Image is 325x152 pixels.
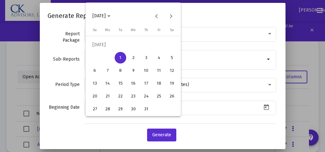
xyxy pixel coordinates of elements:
div: 17 [140,78,152,89]
div: 24 [140,90,152,102]
div: 1 [115,52,126,63]
div: 5 [166,52,178,63]
div: 10 [140,65,152,76]
button: 2025-07-06 [88,64,101,77]
button: 2025-07-16 [127,77,140,90]
button: Previous month [150,10,163,22]
button: 2025-07-17 [140,77,153,90]
div: 16 [127,78,139,89]
button: 2025-07-12 [165,64,178,77]
button: 2025-07-30 [127,103,140,115]
button: 2025-07-05 [165,51,178,64]
div: 9 [127,65,139,76]
div: 18 [153,78,165,89]
span: Sa [170,28,174,32]
div: 14 [102,78,113,89]
div: 26 [166,90,178,102]
div: 28 [102,103,113,115]
button: 2025-07-11 [153,64,165,77]
button: Choose month and year [87,10,116,22]
span: Tu [119,28,122,32]
span: We [131,28,136,32]
div: 13 [89,78,101,89]
div: 4 [153,52,165,63]
div: 6 [89,65,101,76]
button: 2025-07-21 [101,90,114,103]
div: 7 [102,65,113,76]
div: 11 [153,65,165,76]
span: Fr [158,28,161,32]
div: 23 [127,90,139,102]
span: Th [145,28,148,32]
button: 2025-07-23 [127,90,140,103]
button: 2025-07-18 [153,77,165,90]
button: 2025-07-04 [153,51,165,64]
div: 29 [115,103,126,115]
div: 2 [127,52,139,63]
button: 2025-07-24 [140,90,153,103]
td: [DATE] [88,38,178,51]
button: 2025-07-26 [165,90,178,103]
div: 15 [115,78,126,89]
button: Next month [165,10,178,22]
button: 2025-07-02 [127,51,140,64]
div: 8 [115,65,126,76]
button: 2025-07-01 [114,51,127,64]
span: Mo [105,28,110,32]
button: 2025-07-29 [114,103,127,115]
div: 25 [153,90,165,102]
button: 2025-07-08 [114,64,127,77]
button: 2025-07-28 [101,103,114,115]
div: 12 [166,65,178,76]
button: 2025-07-03 [140,51,153,64]
button: 2025-07-09 [127,64,140,77]
button: 2025-07-10 [140,64,153,77]
div: 20 [89,90,101,102]
button: 2025-07-14 [101,77,114,90]
button: 2025-07-13 [88,77,101,90]
span: Su [93,28,97,32]
button: 2025-07-20 [88,90,101,103]
button: 2025-07-27 [88,103,101,115]
span: [DATE] [92,13,106,19]
button: 2025-07-07 [101,64,114,77]
div: 30 [127,103,139,115]
button: 2025-07-19 [165,77,178,90]
button: 2025-07-22 [114,90,127,103]
div: 27 [89,103,101,115]
div: 22 [115,90,126,102]
div: 3 [140,52,152,63]
div: 21 [102,90,113,102]
div: 19 [166,78,178,89]
button: 2025-07-25 [153,90,165,103]
button: 2025-07-15 [114,77,127,90]
button: 2025-07-31 [140,103,153,115]
div: 31 [140,103,152,115]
